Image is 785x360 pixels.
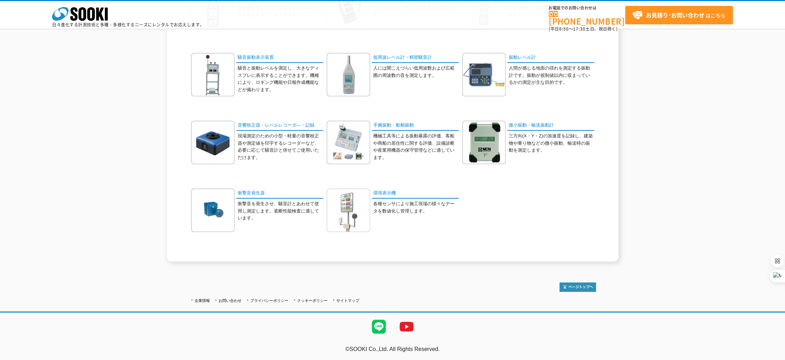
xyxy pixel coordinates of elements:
[365,313,393,341] img: LINE
[559,26,569,32] span: 8:50
[297,298,328,303] a: クッキーポリシー
[250,298,288,303] a: プライバシーポリシー
[509,133,594,154] p: 三方向(X・Y・Z)の加速度を記録し、建築物や乗り物などの微小振動、輸送時の振動を測定します。
[236,53,323,63] a: 騒音振動表示装置
[336,298,359,303] a: サイトマップ
[327,189,370,232] img: 環境表示機
[549,26,618,32] span: (平日 ～ 土日、祝日除く)
[509,65,594,86] p: 人間が感じる地面の揺れを測定する振動計です。振動が規制値以内に収まっているかの測定が主な目的です。
[52,23,204,27] p: 日々進化する計測技術と多種・多様化するニーズにレンタルでお応えします。
[507,121,594,131] a: 微小振動・輸送振動計
[646,11,704,19] strong: お見積り･お問い合わせ
[191,121,235,164] img: 音響校正器・レベルレコーダ―・記録
[236,121,323,131] a: 音響校正器・レベルレコーダ―・記録
[238,200,323,222] p: 衝撃音を発生させ、騒音計とあわせて使用し測定します。遮断性能検査に適しています。
[632,10,725,21] span: はこちら
[238,65,323,94] p: 騒音と振動レベルを測定し、大きなディスプレに表示することができます。機種により、ロギング機能や日報作成機能などが備わります。
[573,26,586,32] span: 17:30
[549,6,625,10] span: お電話でのお問い合わせは
[219,298,242,303] a: お問い合わせ
[327,53,370,96] img: 低周波レベル計・精密騒音計
[393,313,420,341] img: YouTube
[195,298,210,303] a: 企業情報
[549,11,625,25] a: [PHONE_NUMBER]
[372,53,459,63] a: 低周波レベル計・精密騒音計
[191,53,235,96] img: 騒音振動表示装置
[625,6,733,24] a: お見積り･お問い合わせはこちら
[191,189,235,232] img: 衝撃音発生器
[236,189,323,199] a: 衝撃音発生器
[758,353,785,359] a: テストMail
[372,189,459,199] a: 環境表示機
[373,200,459,215] p: 各種センサにより施工現場の様々なデータを数値化し管理します。
[507,53,594,63] a: 振動レベル計
[559,282,596,292] img: トップページへ
[373,133,459,161] p: 機械工具等による振動暴露の評価、客船や商船の居住性に関する評価、設備診断や産業用機器の保守管理などに適しています。
[327,121,370,164] img: 手腕振動・船舶振動
[238,133,323,161] p: 現場測定のための小型・軽量の音響校正器や測定値を印字するレコーダーなど、必要に応じて騒音計と併せてご使用いただけます。
[462,53,506,96] img: 振動レベル計
[372,121,459,131] a: 手腕振動・船舶振動
[462,121,506,164] img: 微小振動・輸送振動計
[373,65,459,79] p: 人には聞こえづらい低周波数および広範囲の周波数の音を測定します。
